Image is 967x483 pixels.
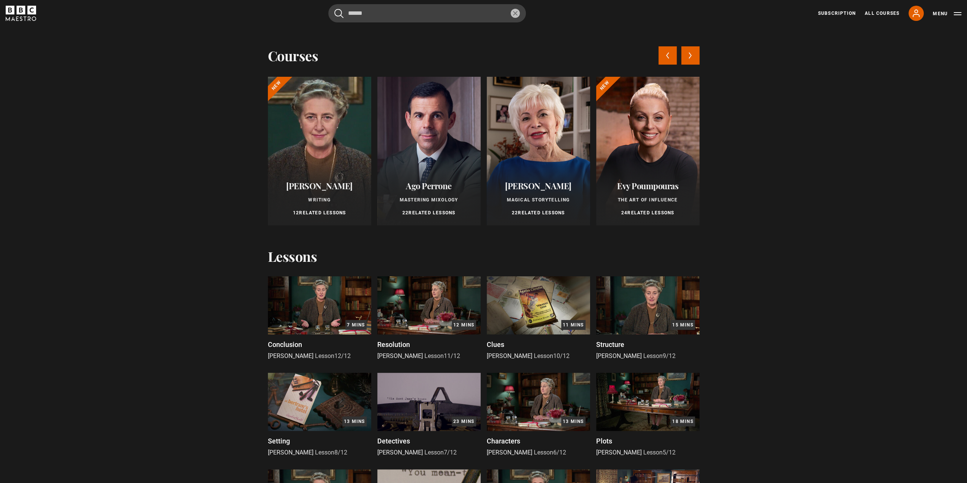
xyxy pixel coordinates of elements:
a: All Courses [865,10,899,17]
svg: BBC Maestro [6,6,36,21]
button: Toggle navigation [933,10,961,17]
button: Clear the search query [511,9,520,18]
input: Search [328,4,526,22]
a: Subscription [818,10,856,17]
button: Submit the search query [334,9,343,18]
